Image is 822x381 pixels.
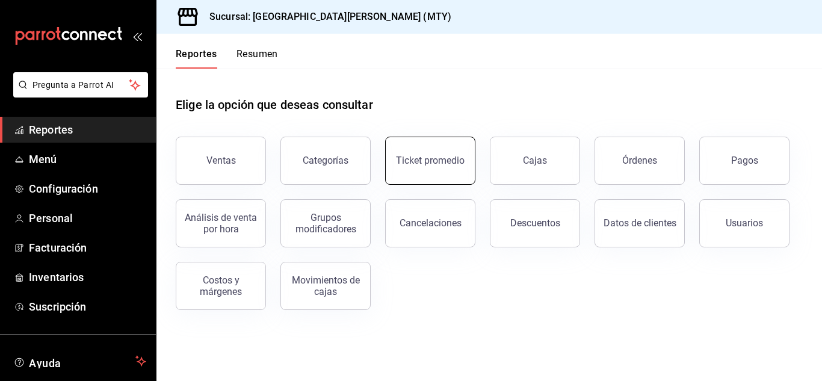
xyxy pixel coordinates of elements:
[236,48,278,69] button: Resumen
[699,137,790,185] button: Pagos
[280,199,371,247] button: Grupos modificadores
[29,151,146,167] span: Menú
[731,155,758,166] div: Pagos
[595,199,685,247] button: Datos de clientes
[29,210,146,226] span: Personal
[132,31,142,41] button: open_drawer_menu
[699,199,790,247] button: Usuarios
[200,10,451,24] h3: Sucursal: [GEOGRAPHIC_DATA][PERSON_NAME] (MTY)
[8,87,148,100] a: Pregunta a Parrot AI
[176,262,266,310] button: Costos y márgenes
[184,212,258,235] div: Análisis de venta por hora
[490,199,580,247] button: Descuentos
[29,354,131,368] span: Ayuda
[604,217,676,229] div: Datos de clientes
[280,262,371,310] button: Movimientos de cajas
[176,48,278,69] div: navigation tabs
[176,199,266,247] button: Análisis de venta por hora
[510,217,560,229] div: Descuentos
[396,155,465,166] div: Ticket promedio
[385,137,475,185] button: Ticket promedio
[29,122,146,138] span: Reportes
[184,274,258,297] div: Costos y márgenes
[32,79,129,91] span: Pregunta a Parrot AI
[288,274,363,297] div: Movimientos de cajas
[176,48,217,69] button: Reportes
[176,96,373,114] h1: Elige la opción que deseas consultar
[29,240,146,256] span: Facturación
[726,217,763,229] div: Usuarios
[622,155,657,166] div: Órdenes
[288,212,363,235] div: Grupos modificadores
[13,72,148,98] button: Pregunta a Parrot AI
[385,199,475,247] button: Cancelaciones
[523,153,548,168] div: Cajas
[29,181,146,197] span: Configuración
[280,137,371,185] button: Categorías
[29,299,146,315] span: Suscripción
[595,137,685,185] button: Órdenes
[303,155,348,166] div: Categorías
[176,137,266,185] button: Ventas
[206,155,236,166] div: Ventas
[400,217,462,229] div: Cancelaciones
[490,137,580,185] a: Cajas
[29,269,146,285] span: Inventarios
